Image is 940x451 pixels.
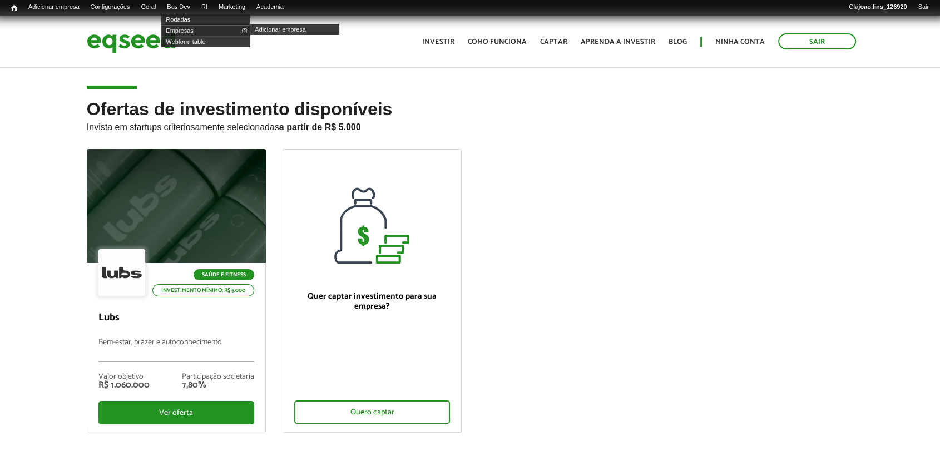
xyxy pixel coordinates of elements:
a: Sair [912,3,934,12]
p: Invista em startups criteriosamente selecionadas [87,119,853,132]
a: Minha conta [715,38,765,46]
p: Bem-estar, prazer e autoconhecimento [98,338,254,362]
a: Investir [422,38,454,46]
img: EqSeed [87,27,176,56]
div: Participação societária [182,373,254,381]
a: Captar [540,38,567,46]
p: Investimento mínimo: R$ 5.000 [152,284,254,296]
a: Configurações [85,3,136,12]
h2: Ofertas de investimento disponíveis [87,100,853,149]
div: Valor objetivo [98,373,150,381]
a: Início [6,3,23,13]
a: RI [196,3,213,12]
p: Quer captar investimento para sua empresa? [294,291,450,311]
a: Rodadas [161,14,250,25]
strong: joao.lins_126920 [858,3,907,10]
a: Geral [135,3,161,12]
div: Quero captar [294,400,450,424]
a: Como funciona [468,38,527,46]
a: Saúde e Fitness Investimento mínimo: R$ 5.000 Lubs Bem-estar, prazer e autoconhecimento Valor obj... [87,149,266,432]
a: Academia [251,3,289,12]
a: Adicionar empresa [23,3,85,12]
p: Saúde e Fitness [194,269,254,280]
a: Bus Dev [161,3,196,12]
strong: a partir de R$ 5.000 [279,122,361,132]
div: 7,80% [182,381,254,390]
a: Sair [778,33,856,49]
a: Marketing [213,3,251,12]
a: Olájoao.lins_126920 [843,3,912,12]
div: R$ 1.060.000 [98,381,150,390]
span: Início [11,4,17,12]
a: Aprenda a investir [581,38,655,46]
p: Lubs [98,312,254,324]
div: Ver oferta [98,401,254,424]
a: Blog [669,38,687,46]
a: Quer captar investimento para sua empresa? Quero captar [283,149,462,433]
